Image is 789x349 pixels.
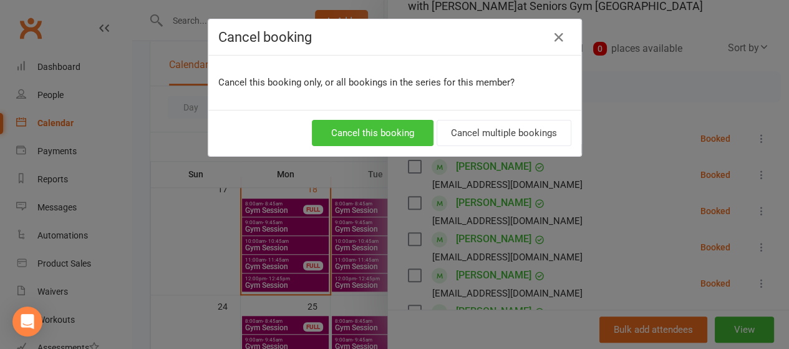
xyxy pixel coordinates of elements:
[218,29,571,45] h4: Cancel booking
[12,307,42,337] div: Open Intercom Messenger
[312,120,433,146] button: Cancel this booking
[218,75,571,90] p: Cancel this booking only, or all bookings in the series for this member?
[437,120,571,146] button: Cancel multiple bookings
[549,27,569,47] button: Close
